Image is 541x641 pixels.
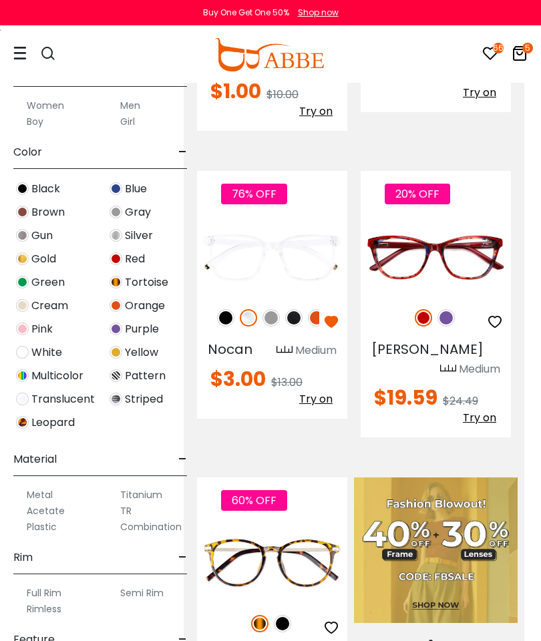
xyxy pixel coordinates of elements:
[440,364,456,374] img: size ruler
[16,323,29,335] img: Pink
[110,252,122,265] img: Red
[16,276,29,288] img: Green
[110,229,122,242] img: Silver
[251,615,268,632] img: Tortoise
[354,477,518,624] img: Fashion Blowout Sale
[125,391,163,407] span: Striped
[208,340,252,359] span: Nocan
[125,181,147,197] span: Blue
[522,43,533,53] i: 5
[31,415,75,431] span: Leopard
[463,410,496,425] span: Try on
[13,542,33,574] span: Rim
[299,103,333,119] span: Try on
[110,299,122,312] img: Orange
[110,369,122,382] img: Pattern
[125,321,159,337] span: Purple
[31,228,53,244] span: Gun
[120,519,182,535] label: Combination
[16,182,29,195] img: Black
[459,84,500,101] button: Try on
[31,251,56,267] span: Gold
[374,383,437,412] span: $19.59
[443,393,478,409] span: $24.49
[110,182,122,195] img: Blue
[361,219,511,294] img: Red Strauss - Acetate ,Universal Bridge Fit
[493,43,504,53] i: 66
[110,393,122,405] img: Striped
[125,204,151,220] span: Gray
[125,274,168,290] span: Tortoise
[482,48,498,63] a: 66
[16,346,29,359] img: White
[16,299,29,312] img: Cream
[178,542,187,574] span: -
[27,114,43,130] label: Boy
[385,184,450,204] span: 20% OFF
[27,503,65,519] label: Acetate
[214,38,324,71] img: abbeglasses.com
[217,309,234,327] img: Black
[110,346,122,359] img: Yellow
[16,252,29,265] img: Gold
[16,393,29,405] img: Translucent
[13,443,57,475] span: Material
[27,519,57,535] label: Plastic
[274,615,291,632] img: Black
[27,585,61,601] label: Full Rim
[120,487,162,503] label: Titanium
[459,361,500,377] div: Medium
[295,343,337,359] div: Medium
[197,219,347,294] img: Matte-black Nocan - TR ,Universal Bridge Fit
[459,409,500,427] button: Try on
[221,184,287,204] span: 76% OFF
[31,321,53,337] span: Pink
[221,490,287,511] span: 60% OFF
[27,601,61,617] label: Rimless
[463,85,496,100] span: Try on
[31,274,65,290] span: Green
[27,97,64,114] label: Women
[120,503,132,519] label: TR
[125,345,158,361] span: Yellow
[266,87,299,102] span: $10.00
[125,251,145,267] span: Red
[291,7,339,18] a: Shop now
[16,206,29,218] img: Brown
[299,391,333,407] span: Try on
[120,97,140,114] label: Men
[415,309,432,327] img: Red
[16,369,29,382] img: Multicolor
[125,228,153,244] span: Silver
[203,7,289,19] div: Buy One Get One 50%
[512,48,528,63] a: 5
[295,391,337,408] button: Try on
[308,309,325,327] img: Orange
[178,136,187,168] span: -
[110,323,122,335] img: Purple
[262,309,280,327] img: Gray
[110,276,122,288] img: Tortoise
[13,136,42,168] span: Color
[31,368,83,384] span: Multicolor
[31,181,60,197] span: Black
[240,309,257,327] img: Clear
[125,298,165,314] span: Orange
[210,365,266,393] span: $3.00
[298,7,339,19] div: Shop now
[16,416,29,429] img: Leopard
[271,375,303,390] span: $13.00
[110,206,122,218] img: Gray
[285,309,303,327] img: Matte Black
[197,525,347,601] img: Tortoise Callie - Combination ,Universal Bridge Fit
[31,204,65,220] span: Brown
[31,345,62,361] span: White
[31,391,95,407] span: Translucent
[120,585,164,601] label: Semi Rim
[437,309,455,327] img: Purple
[178,443,187,475] span: -
[125,368,166,384] span: Pattern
